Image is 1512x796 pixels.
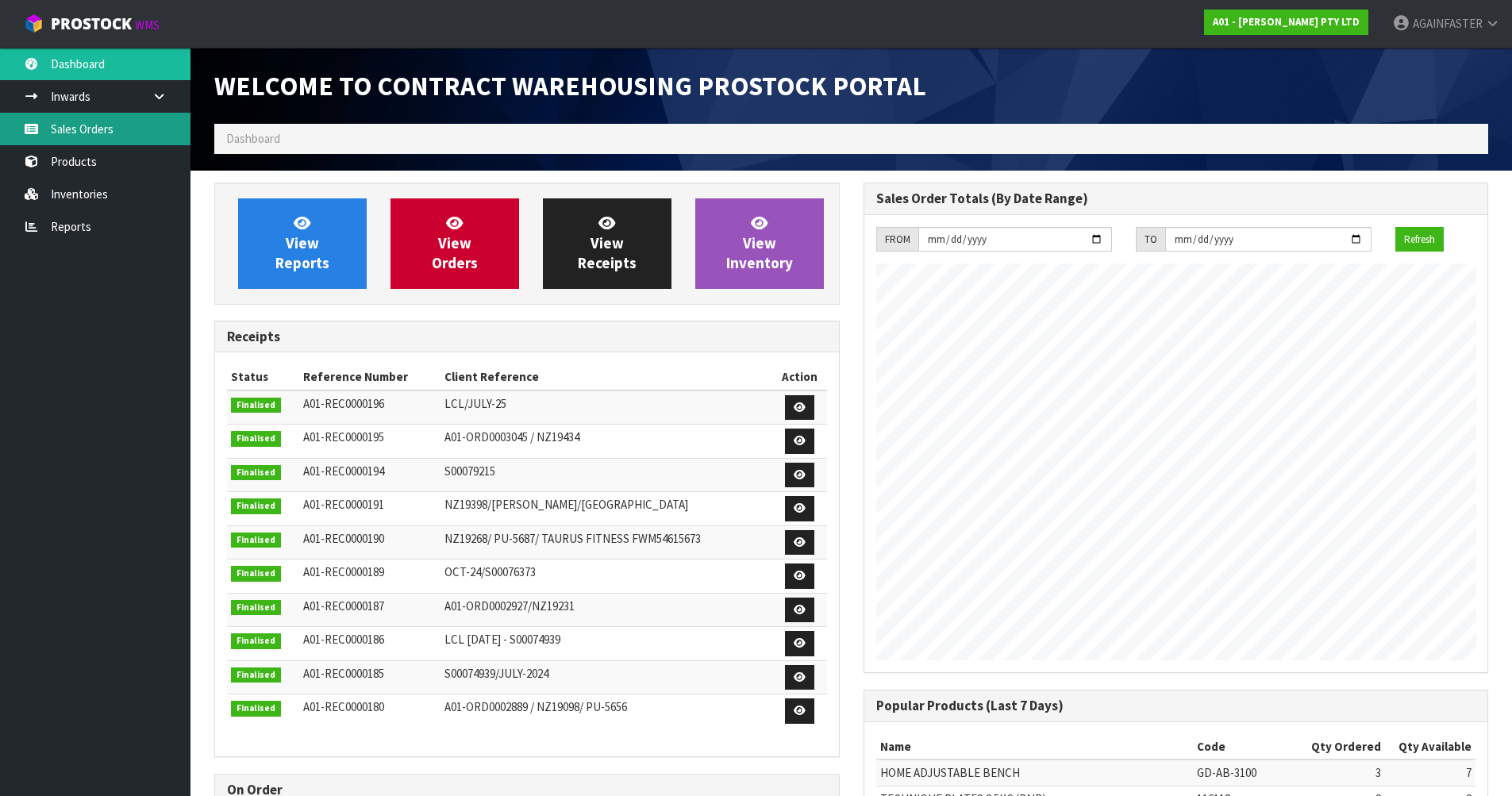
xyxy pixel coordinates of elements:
[444,396,506,411] span: LCL/JULY-25
[303,564,384,579] span: A01-REC0000189
[231,498,281,514] span: Finalised
[1193,759,1298,786] td: GD-AB-3100
[303,429,384,444] span: A01-REC0000195
[303,396,384,411] span: A01-REC0000196
[444,531,701,546] span: NZ19268/ PU-5687/ TAURUS FITNESS FWM54615673
[695,198,824,289] a: ViewInventory
[726,213,793,273] span: View Inventory
[444,699,627,714] span: A01-ORD0002889 / NZ19098/ PU-5656
[1298,759,1385,786] td: 3
[299,364,441,390] th: Reference Number
[391,198,519,289] a: ViewOrders
[303,632,384,647] span: A01-REC0000186
[231,431,281,447] span: Finalised
[135,17,160,33] small: WMS
[444,564,536,579] span: OCT-24/S00076373
[876,759,1193,786] td: HOME ADJUSTABLE BENCH
[303,666,384,681] span: A01-REC0000185
[231,667,281,683] span: Finalised
[876,227,918,252] div: FROM
[303,497,384,512] span: A01-REC0000191
[303,531,384,546] span: A01-REC0000190
[1136,227,1165,252] div: TO
[231,701,281,717] span: Finalised
[303,463,384,479] span: A01-REC0000194
[444,463,495,479] span: S00079215
[1385,734,1475,759] th: Qty Available
[1413,16,1483,31] span: AGAINFASTER
[226,131,280,146] span: Dashboard
[444,598,575,613] span: A01-ORD0002927/NZ19231
[227,329,827,344] h3: Receipts
[231,465,281,481] span: Finalised
[1213,15,1360,29] strong: A01 - [PERSON_NAME] PTY LTD
[303,699,384,714] span: A01-REC0000180
[772,364,827,390] th: Action
[275,213,329,273] span: View Reports
[444,429,579,444] span: A01-ORD0003045 / NZ19434
[578,213,637,273] span: View Receipts
[214,69,926,102] span: Welcome to Contract Warehousing ProStock Portal
[24,13,44,33] img: cube-alt.png
[303,598,384,613] span: A01-REC0000187
[231,633,281,649] span: Finalised
[444,497,688,512] span: NZ19398/[PERSON_NAME]/[GEOGRAPHIC_DATA]
[1385,759,1475,786] td: 7
[231,533,281,548] span: Finalised
[441,364,772,390] th: Client Reference
[1298,734,1385,759] th: Qty Ordered
[543,198,671,289] a: ViewReceipts
[432,213,478,273] span: View Orders
[876,698,1476,713] h3: Popular Products (Last 7 Days)
[231,398,281,413] span: Finalised
[231,600,281,616] span: Finalised
[227,364,299,390] th: Status
[238,198,367,289] a: ViewReports
[1395,227,1444,252] button: Refresh
[231,566,281,582] span: Finalised
[876,734,1193,759] th: Name
[444,632,560,647] span: LCL [DATE] - S00074939
[876,191,1476,206] h3: Sales Order Totals (By Date Range)
[51,13,132,34] span: ProStock
[444,666,548,681] span: S00074939/JULY-2024
[1193,734,1298,759] th: Code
